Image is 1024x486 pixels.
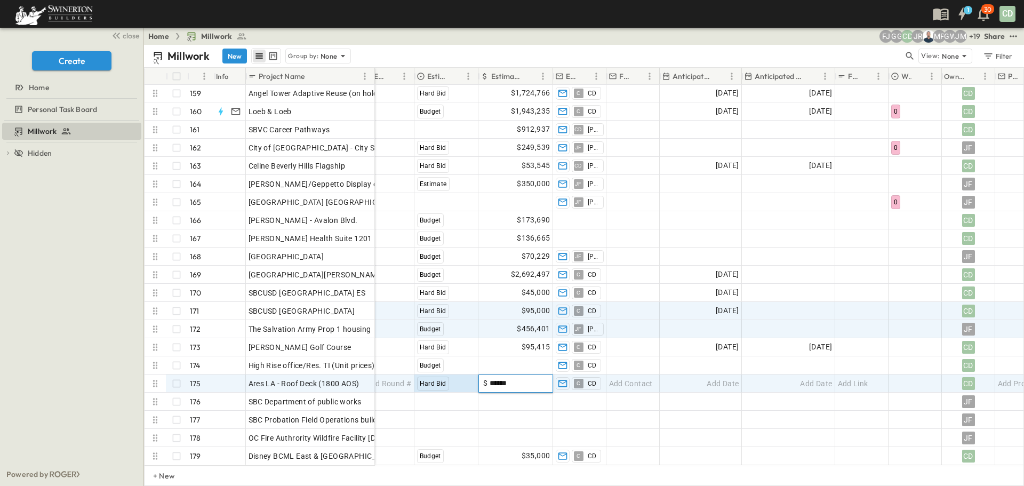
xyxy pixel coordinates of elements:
[249,179,404,189] span: [PERSON_NAME]/Geppetto Display cabinets
[807,70,819,82] button: Sort
[577,292,580,293] span: C
[716,286,739,299] span: [DATE]
[809,87,832,99] span: [DATE]
[511,87,550,99] span: $1,724,766
[249,378,359,389] span: Ares LA - Roof Deck (1800 AOS)
[28,104,97,115] span: Personal Task Board
[288,51,318,61] p: Group by:
[707,378,739,389] span: Add Date
[190,288,202,298] p: 170
[32,51,111,70] button: Create
[716,87,739,99] span: [DATE]
[933,30,946,43] div: Madison Pagdilao (madison.pagdilao@swinerton.com)
[190,342,201,353] p: 173
[420,289,446,297] span: Hard Bid
[491,71,523,82] p: Estimate Amount
[537,70,549,83] button: Menu
[522,160,550,172] span: $53,545
[588,307,597,315] span: CD
[249,433,480,443] span: OC Fire Authrority Wildfire Facility [DATE] may not rebid INTERNAL
[2,101,141,118] div: Personal Task Boardtest
[307,70,318,82] button: Sort
[894,144,898,152] span: 0
[979,70,991,83] button: Menu
[525,70,537,82] button: Sort
[577,310,580,311] span: C
[967,70,979,82] button: Sort
[190,215,202,226] p: 166
[942,68,995,85] div: Owner
[420,362,441,369] span: Budget
[631,70,643,82] button: Sort
[962,413,975,426] div: JF
[249,306,355,316] span: SBCUSD [GEOGRAPHIC_DATA]
[198,70,211,83] button: Menu
[894,108,898,115] span: 0
[190,360,201,371] p: 174
[522,250,550,262] span: $70,229
[716,160,739,172] span: [DATE]
[962,305,975,317] div: CD
[249,251,324,262] span: [GEOGRAPHIC_DATA]
[190,124,200,135] p: 161
[511,105,550,117] span: $1,943,235
[962,178,975,190] div: JF
[979,49,1015,63] button: Filter
[982,50,1013,62] div: Filter
[588,325,599,333] span: [PERSON_NAME]
[522,305,550,317] span: $95,000
[755,71,805,82] p: Anticipated Finish
[517,178,550,190] span: $350,000
[962,286,975,299] div: CD
[253,50,266,62] button: row view
[28,148,52,158] span: Hidden
[566,71,576,82] p: Estimate Lead
[962,268,975,281] div: CD
[609,378,653,389] span: Add Contact
[123,30,139,41] span: close
[2,124,139,139] a: Millwork
[420,253,441,260] span: Budget
[148,31,169,42] a: Home
[962,87,975,100] div: CD
[588,289,597,297] span: CD
[249,197,436,208] span: [GEOGRAPHIC_DATA] [GEOGRAPHIC_DATA] Structure
[190,197,202,208] p: 165
[450,70,462,82] button: Sort
[216,61,229,91] div: Info
[190,233,201,244] p: 167
[420,307,446,315] span: Hard Bid
[517,123,550,136] span: $912,937
[249,269,384,280] span: [GEOGRAPHIC_DATA][PERSON_NAME]
[984,31,1005,42] div: Share
[879,30,892,43] div: Francisco J. Sanchez (frsanchez@swinerton.com)
[511,268,550,281] span: $2,692,497
[420,217,441,224] span: Budget
[943,30,956,43] div: GEORGIA WESLEY (georgia.wesley@swinerton.com)
[249,161,346,171] span: Celine Beverly Hills Flagship
[249,342,351,353] span: [PERSON_NAME] Golf Course
[575,147,582,148] span: JF
[420,271,441,278] span: Budget
[249,233,372,244] span: [PERSON_NAME] Health Suite 1201
[186,31,247,42] a: Millwork
[962,141,975,154] div: JF
[1008,71,1019,82] p: PM
[1007,30,1020,43] button: test
[28,126,57,137] span: Millwork
[872,70,885,83] button: Menu
[962,232,975,245] div: CD
[190,433,201,443] p: 178
[2,123,141,140] div: Millworktest
[999,6,1015,22] div: CD
[190,142,202,153] p: 162
[643,70,656,83] button: Menu
[578,70,590,82] button: Sort
[153,471,159,481] p: + New
[588,270,597,279] span: CD
[2,80,139,95] a: Home
[148,31,253,42] nav: breadcrumbs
